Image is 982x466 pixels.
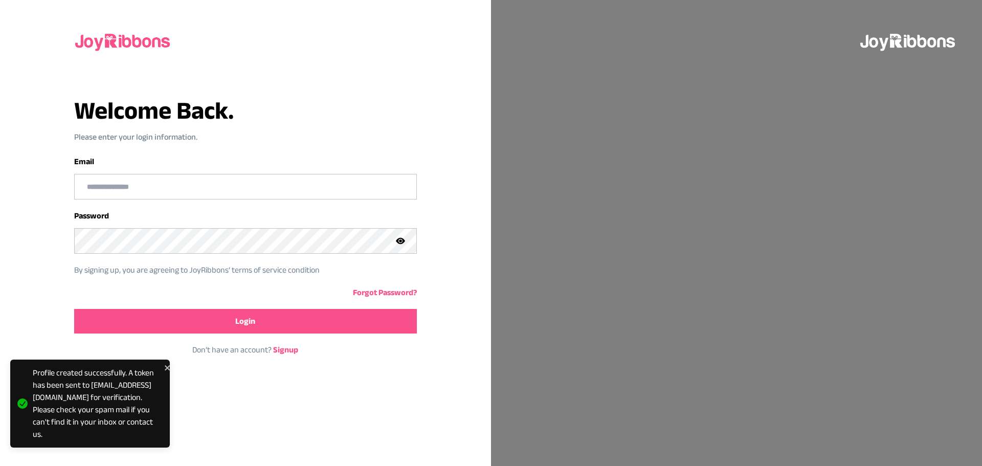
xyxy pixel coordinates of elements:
span: Login [235,315,255,327]
img: joyribbons [74,25,172,57]
p: Don‘t have an account? [74,344,417,356]
img: joyribbons [859,25,957,57]
label: Email [74,157,94,166]
a: Signup [273,345,298,354]
button: Login [74,309,417,334]
button: close [164,364,166,372]
p: Please enter your login information. [74,131,417,143]
p: By signing up, you are agreeing to JoyRibbons‘ terms of service condition [74,264,401,276]
div: Profile created successfully. A token has been sent to [EMAIL_ADDRESS][DOMAIN_NAME] for verificat... [33,367,161,440]
a: Forgot Password? [353,288,417,297]
label: Password [74,211,109,220]
h3: Welcome Back. [74,98,417,123]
